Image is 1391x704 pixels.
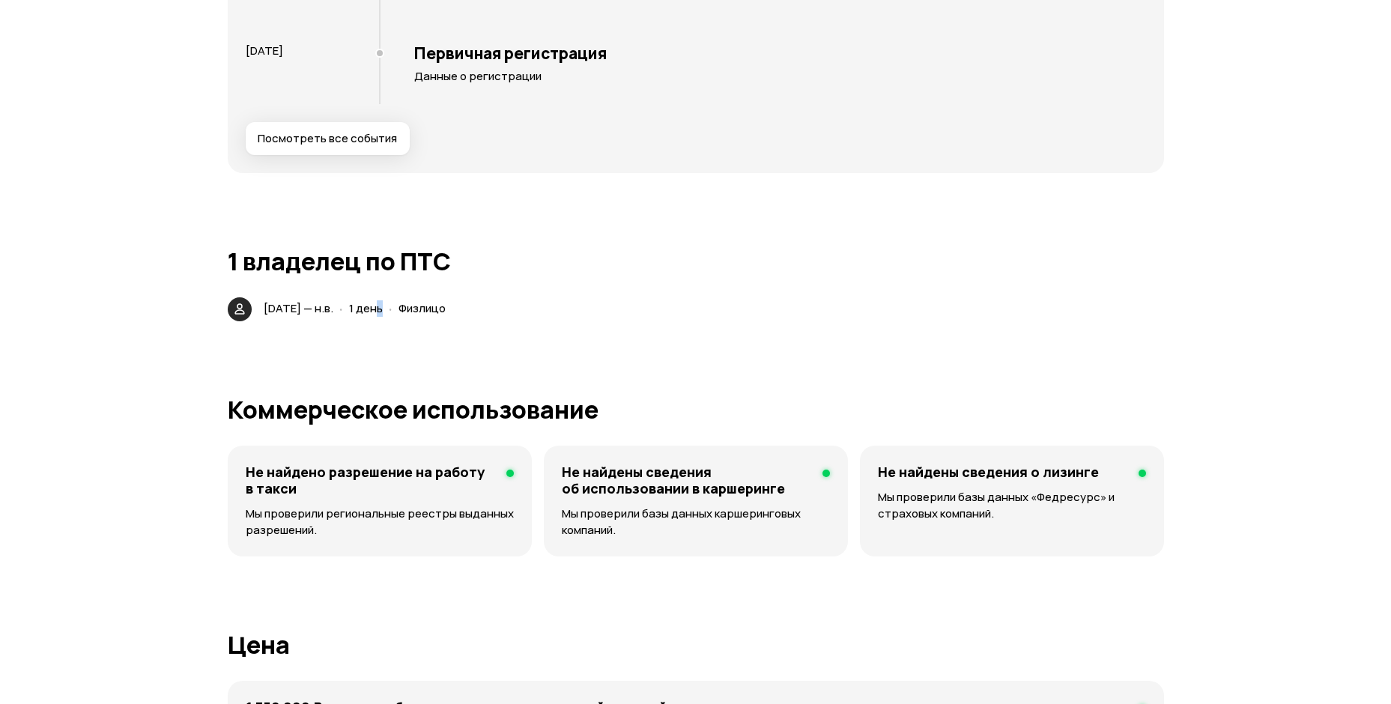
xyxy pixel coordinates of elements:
[878,489,1145,522] p: Мы проверили базы данных «Федресурс» и страховых компаний.
[339,296,343,321] span: ·
[264,300,333,316] span: [DATE] — н.в.
[246,506,514,538] p: Мы проверили региональные реестры выданных разрешений.
[246,43,283,58] span: [DATE]
[246,122,410,155] button: Посмотреть все события
[228,631,1164,658] h1: Цена
[258,131,397,146] span: Посмотреть все события
[562,464,810,497] h4: Не найдены сведения об использовании в каршеринге
[414,69,1146,84] p: Данные о регистрации
[349,300,383,316] span: 1 день
[228,396,1164,423] h1: Коммерческое использование
[398,300,446,316] span: Физлицо
[878,464,1099,480] h4: Не найдены сведения о лизинге
[228,248,1164,275] h1: 1 владелец по ПТС
[389,296,393,321] span: ·
[246,464,494,497] h4: Не найдено разрешение на работу в такси
[562,506,830,538] p: Мы проверили базы данных каршеринговых компаний.
[414,43,1146,63] h3: Первичная регистрация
